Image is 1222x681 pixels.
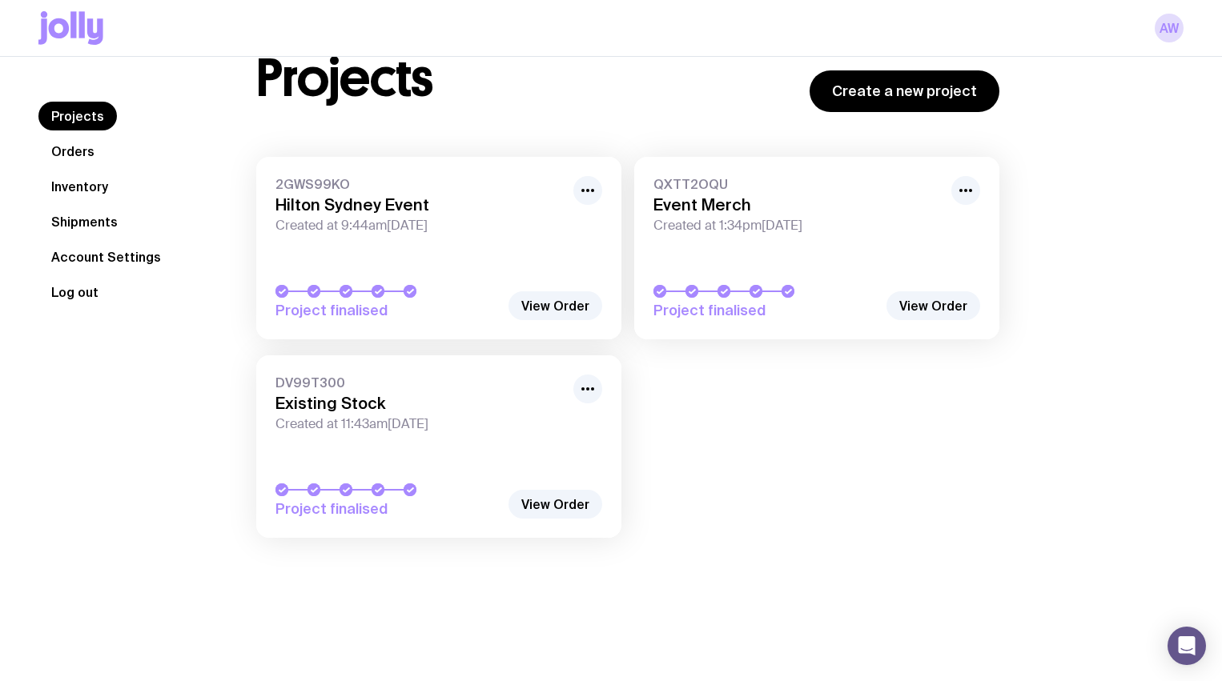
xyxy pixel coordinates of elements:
a: View Order [508,490,602,519]
h3: Hilton Sydney Event [275,195,564,214]
a: Shipments [38,207,131,236]
a: Create a new project [810,70,999,112]
a: Inventory [38,172,121,201]
h3: Event Merch [653,195,942,214]
a: AW [1155,14,1184,42]
span: Created at 9:44am[DATE] [275,218,564,234]
a: Projects [38,102,117,130]
a: 2GWS99KOHilton Sydney EventCreated at 9:44am[DATE]Project finalised [256,157,621,339]
div: Open Intercom Messenger [1168,627,1206,665]
span: Created at 1:34pm[DATE] [653,218,942,234]
span: 2GWS99KO [275,176,564,192]
span: Project finalised [275,301,500,320]
h3: Existing Stock [275,394,564,413]
span: QXTT2OQU [653,176,942,192]
a: View Order [508,291,602,320]
a: QXTT2OQUEvent MerchCreated at 1:34pm[DATE]Project finalised [634,157,999,339]
span: Project finalised [653,301,878,320]
a: Account Settings [38,242,174,271]
button: Log out [38,278,111,306]
span: Created at 11:43am[DATE] [275,416,564,432]
span: DV99T300 [275,375,564,391]
a: Orders [38,137,107,166]
h1: Projects [256,53,433,104]
span: Project finalised [275,499,500,519]
a: DV99T300Existing StockCreated at 11:43am[DATE]Project finalised [256,355,621,538]
a: View Order [886,291,980,320]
